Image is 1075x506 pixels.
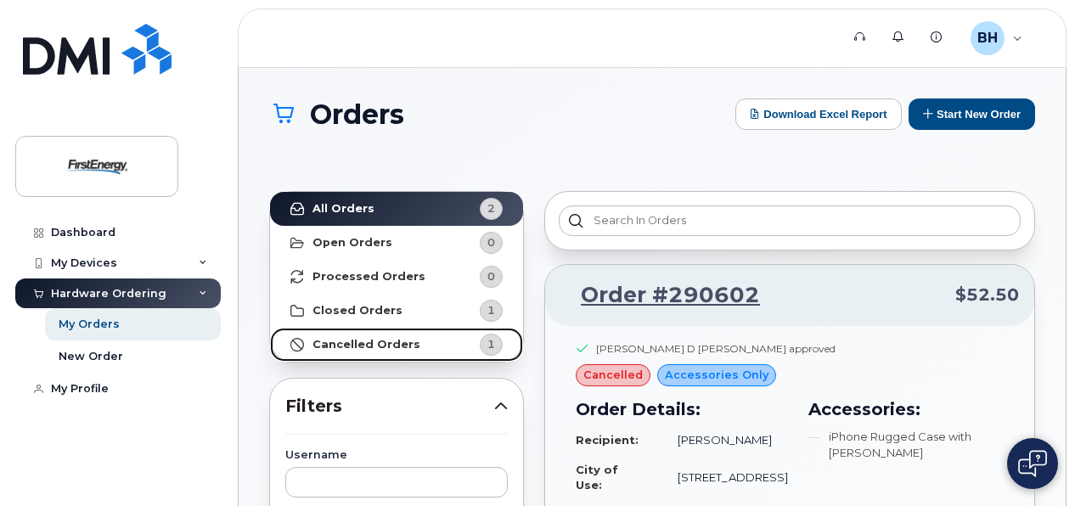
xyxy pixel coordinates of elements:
[270,226,523,260] a: Open Orders0
[576,396,788,422] h3: Order Details:
[662,455,788,500] td: [STREET_ADDRESS]
[955,283,1019,307] span: $52.50
[270,260,523,294] a: Processed Orders0
[583,367,643,383] span: cancelled
[270,328,523,362] a: Cancelled Orders1
[312,270,425,284] strong: Processed Orders
[487,234,495,250] span: 0
[487,268,495,284] span: 0
[665,367,768,383] span: Accessories Only
[310,99,404,129] span: Orders
[312,236,392,250] strong: Open Orders
[576,433,639,447] strong: Recipient:
[312,202,374,216] strong: All Orders
[662,425,788,455] td: [PERSON_NAME]
[312,338,420,351] strong: Cancelled Orders
[270,294,523,328] a: Closed Orders1
[270,192,523,226] a: All Orders2
[285,450,508,461] label: Username
[576,463,618,492] strong: City of Use:
[1018,450,1047,477] img: Open chat
[596,341,836,356] div: [PERSON_NAME] D [PERSON_NAME] approved
[808,396,1004,422] h3: Accessories:
[560,280,760,311] a: Order #290602
[487,336,495,352] span: 1
[487,302,495,318] span: 1
[808,429,1004,460] li: iPhone Rugged Case with [PERSON_NAME]
[559,205,1021,236] input: Search in orders
[312,304,402,318] strong: Closed Orders
[285,394,494,419] span: Filters
[909,98,1035,130] button: Start New Order
[487,200,495,216] span: 2
[735,98,902,130] button: Download Excel Report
